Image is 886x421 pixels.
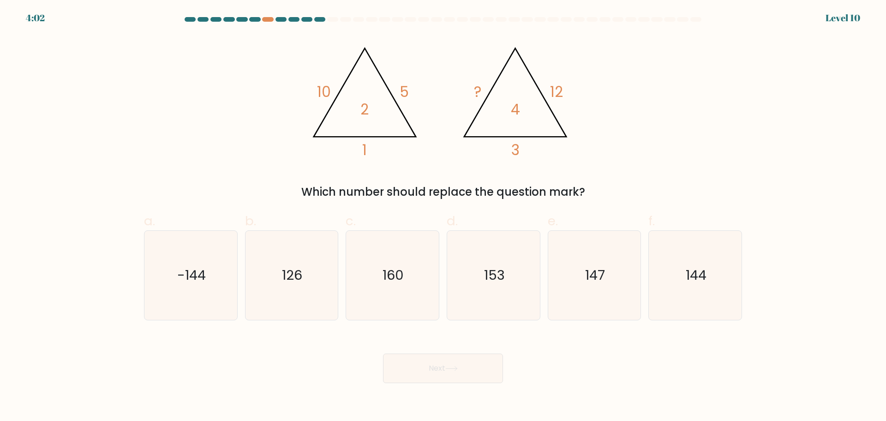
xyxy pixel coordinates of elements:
[511,140,520,160] tspan: 3
[317,82,331,102] tspan: 10
[548,212,558,230] span: e.
[26,11,45,25] div: 4:02
[511,99,520,120] tspan: 4
[383,266,404,284] text: 160
[648,212,655,230] span: f.
[826,11,860,25] div: Level 10
[245,212,256,230] span: b.
[474,82,481,102] tspan: ?
[550,82,563,102] tspan: 12
[484,266,505,284] text: 153
[144,212,155,230] span: a.
[447,212,458,230] span: d.
[362,140,367,160] tspan: 1
[150,184,736,200] div: Which number should replace the question mark?
[177,266,206,284] text: -144
[400,82,409,102] tspan: 5
[383,354,503,383] button: Next
[282,266,303,284] text: 126
[360,99,369,120] tspan: 2
[346,212,356,230] span: c.
[585,266,605,284] text: 147
[686,266,706,284] text: 144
